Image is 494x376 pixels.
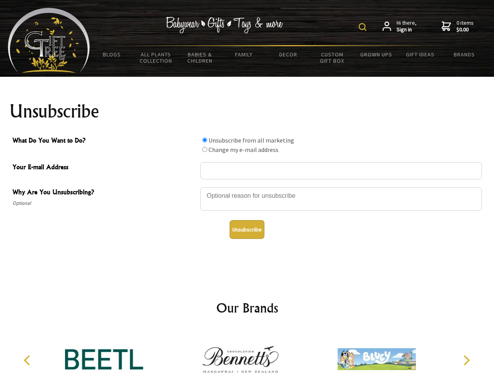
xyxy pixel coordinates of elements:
[222,46,266,63] a: Family
[20,352,37,369] button: Previous
[442,46,487,63] a: Brands
[458,352,475,369] button: Next
[456,26,474,33] strong: $0.00
[166,17,283,33] img: Babywear - Gifts - Toys & more
[266,46,310,63] a: Decor
[456,19,474,33] span: 0 items
[178,46,222,69] a: Babies & Children
[9,102,485,121] h1: Unsubscribe
[310,46,354,69] a: Custom Gift Box
[200,187,482,211] textarea: Why Are You Unsubscribing?
[200,162,482,179] input: Your E-mail Address
[202,137,207,143] input: What Do You Want to Do?
[13,187,196,199] span: Why Are You Unsubscribing?
[398,46,442,63] a: Gift Ideas
[397,26,417,33] strong: Sign in
[230,220,264,239] button: Unsubscribe
[383,20,417,33] a: Hi there,Sign in
[134,46,178,69] a: All Plants Collection
[13,199,196,208] span: Optional
[359,23,366,31] img: product search
[354,46,398,63] a: Grown Ups
[13,162,196,174] span: Your E-mail Address
[442,20,474,33] a: 0 items$0.00
[202,147,207,152] input: What Do You Want to Do?
[397,20,417,33] span: Hi there,
[208,136,294,144] label: Unsubscribe from all marketing
[16,298,479,317] h2: Our Brands
[8,8,90,73] img: Babyware - Gifts - Toys and more...
[90,46,134,63] a: BLOGS
[208,146,278,154] label: Change my e-mail address
[13,136,196,147] span: What Do You Want to Do?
